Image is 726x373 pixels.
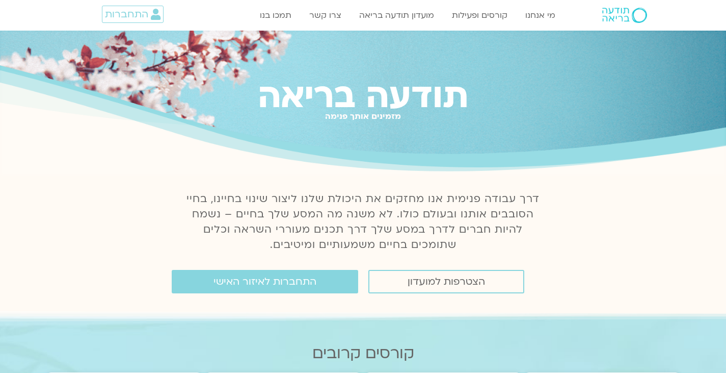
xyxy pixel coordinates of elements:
a: מי אנחנו [520,6,560,25]
a: קורסים ופעילות [447,6,513,25]
a: התחברות לאיזור האישי [172,270,358,293]
span: התחברות לאיזור האישי [213,276,316,287]
img: תודעה בריאה [602,8,647,23]
h2: קורסים קרובים [46,344,681,362]
span: התחברות [105,9,148,20]
p: דרך עבודה פנימית אנו מחזקים את היכולת שלנו ליצור שינוי בחיינו, בחיי הסובבים אותנו ובעולם כולו. לא... [181,191,546,253]
a: מועדון תודעה בריאה [354,6,439,25]
a: תמכו בנו [255,6,297,25]
span: הצטרפות למועדון [408,276,485,287]
a: צרו קשר [304,6,346,25]
a: התחברות [102,6,164,23]
a: הצטרפות למועדון [368,270,524,293]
